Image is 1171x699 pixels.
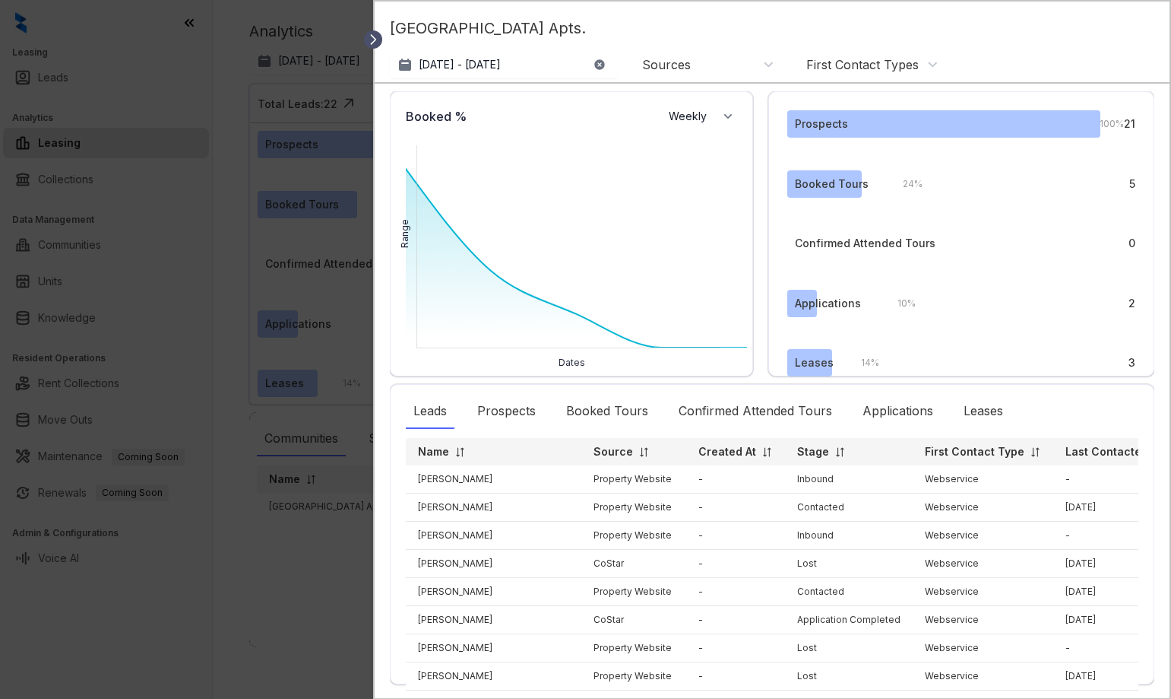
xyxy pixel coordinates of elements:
[686,606,785,634] td: -
[913,550,1053,578] td: Webservice
[406,578,581,606] td: [PERSON_NAME]
[785,606,913,634] td: Application Completed
[913,634,1053,662] td: Webservice
[795,235,935,252] div: Confirmed Attended Tours
[846,354,879,371] div: 14 %
[419,57,501,72] p: [DATE] - [DATE]
[470,394,543,429] div: Prospects
[581,522,686,550] td: Property Website
[559,394,656,429] div: Booked Tours
[686,578,785,606] td: -
[795,116,848,132] div: Prospects
[454,446,466,458] img: sorting
[642,56,691,73] div: Sources
[406,522,581,550] td: [PERSON_NAME]
[888,176,923,192] div: 24 %
[913,606,1053,634] td: Webservice
[855,394,941,429] div: Applications
[795,354,834,371] div: Leases
[785,465,913,494] td: Inbound
[406,606,581,634] td: [PERSON_NAME]
[1084,116,1124,132] div: 100 %
[795,176,869,192] div: Booked Tours
[785,522,913,550] td: Inbound
[581,550,686,578] td: CoStar
[761,446,773,458] img: sorting
[1124,116,1135,132] div: 21
[785,550,913,578] td: Lost
[406,394,454,429] div: Leads
[406,494,581,522] td: [PERSON_NAME]
[1128,354,1135,371] div: 3
[882,295,916,312] div: 10 %
[785,494,913,522] td: Contacted
[406,465,581,494] td: [PERSON_NAME]
[686,494,785,522] td: -
[913,662,1053,691] td: Webservice
[406,662,581,691] td: [PERSON_NAME]
[686,634,785,662] td: -
[795,295,861,312] div: Applications
[581,578,686,606] td: Property Website
[390,17,1154,51] p: [GEOGRAPHIC_DATA] Apts.
[398,356,745,370] div: Dates
[390,51,618,78] button: [DATE] - [DATE]
[1030,446,1041,458] img: sorting
[638,446,650,458] img: sorting
[406,550,581,578] td: [PERSON_NAME]
[418,444,449,459] p: Name
[581,634,686,662] td: Property Website
[1128,295,1135,312] div: 2
[660,103,745,130] button: Weekly
[913,494,1053,522] td: Webservice
[785,662,913,691] td: Lost
[581,494,686,522] td: Property Website
[925,444,1024,459] p: First Contact Type
[581,662,686,691] td: Property Website
[1128,235,1135,252] div: 0
[669,109,715,124] span: Weekly
[785,578,913,606] td: Contacted
[581,606,686,634] td: CoStar
[913,465,1053,494] td: Webservice
[956,394,1011,429] div: Leases
[913,578,1053,606] td: Webservice
[398,100,474,133] div: Booked %
[398,219,412,248] div: Range
[785,634,913,662] td: Lost
[1129,176,1135,192] div: 5
[686,662,785,691] td: -
[686,465,785,494] td: -
[686,522,785,550] td: -
[671,394,840,429] div: Confirmed Attended Tours
[834,446,846,458] img: sorting
[806,56,919,73] div: First Contact Types
[593,444,633,459] p: Source
[913,522,1053,550] td: Webservice
[686,550,785,578] td: -
[581,465,686,494] td: Property Website
[797,444,829,459] p: Stage
[406,634,581,662] td: [PERSON_NAME]
[698,444,756,459] p: Created At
